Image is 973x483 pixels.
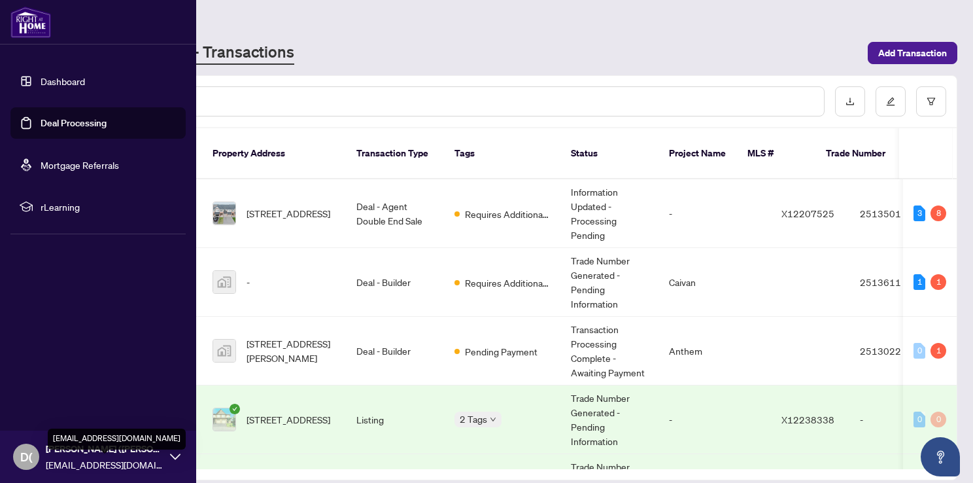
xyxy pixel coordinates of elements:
span: [STREET_ADDRESS] [247,412,330,427]
div: [EMAIL_ADDRESS][DOMAIN_NAME] [48,429,186,450]
div: 0 [913,412,925,427]
th: Property Address [202,128,346,179]
div: 1 [930,343,946,359]
td: Deal - Builder [346,317,444,385]
div: 8 [930,206,946,221]
td: Information Updated - Processing Pending [560,179,658,248]
td: - [658,179,771,248]
td: Trade Number Generated - Pending Information [560,248,658,317]
button: filter [916,86,946,116]
span: [STREET_ADDRESS][PERSON_NAME] [247,336,335,365]
th: Transaction Type [346,128,444,179]
span: - [247,275,250,289]
div: 0 [913,343,925,359]
div: 3 [913,206,925,221]
span: [STREET_ADDRESS] [247,206,330,221]
span: [EMAIL_ADDRESS][DOMAIN_NAME] [46,457,163,472]
th: Tags [444,128,560,179]
img: logo [10,7,51,38]
td: Transaction Processing Complete - Awaiting Payment [560,317,658,385]
th: MLS # [737,128,815,179]
a: Mortgage Referrals [41,159,119,171]
span: 2 Tags [460,412,487,427]
div: 1 [913,274,925,290]
td: Deal - Agent Double End Sale [346,179,444,248]
td: Deal - Builder [346,248,444,317]
span: edit [886,97,895,106]
span: X12238338 [781,414,834,425]
button: edit [876,86,906,116]
span: X12207525 [781,207,834,219]
span: down [490,416,496,423]
a: Dashboard [41,75,85,87]
img: thumbnail-img [213,408,235,431]
td: 2513501 [849,179,941,248]
td: Caivan [658,248,771,317]
div: 1 [930,274,946,290]
button: download [835,86,865,116]
td: Anthem [658,317,771,385]
img: thumbnail-img [213,271,235,293]
span: download [845,97,855,106]
img: thumbnail-img [213,340,235,362]
div: 0 [930,412,946,427]
span: [PERSON_NAME] ([PERSON_NAME] [46,442,163,456]
span: check-circle [230,404,240,414]
span: Add Transaction [878,43,947,63]
th: Status [560,128,658,179]
span: Requires Additional Docs [465,207,550,221]
span: D( [20,448,33,466]
td: - [658,385,771,454]
img: thumbnail-img [213,202,235,224]
button: Add Transaction [868,42,957,64]
th: Trade Number [815,128,907,179]
td: Listing [346,385,444,454]
td: 2513022 [849,317,941,385]
span: filter [927,97,936,106]
span: Pending Payment [465,344,538,359]
td: - [849,385,941,454]
button: Open asap [921,437,960,476]
span: rLearning [41,200,177,214]
a: Deal Processing [41,117,107,129]
td: Trade Number Generated - Pending Information [560,385,658,454]
td: 2513611 [849,248,941,317]
span: Requires Additional Docs [465,276,550,290]
th: Project Name [658,128,737,179]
